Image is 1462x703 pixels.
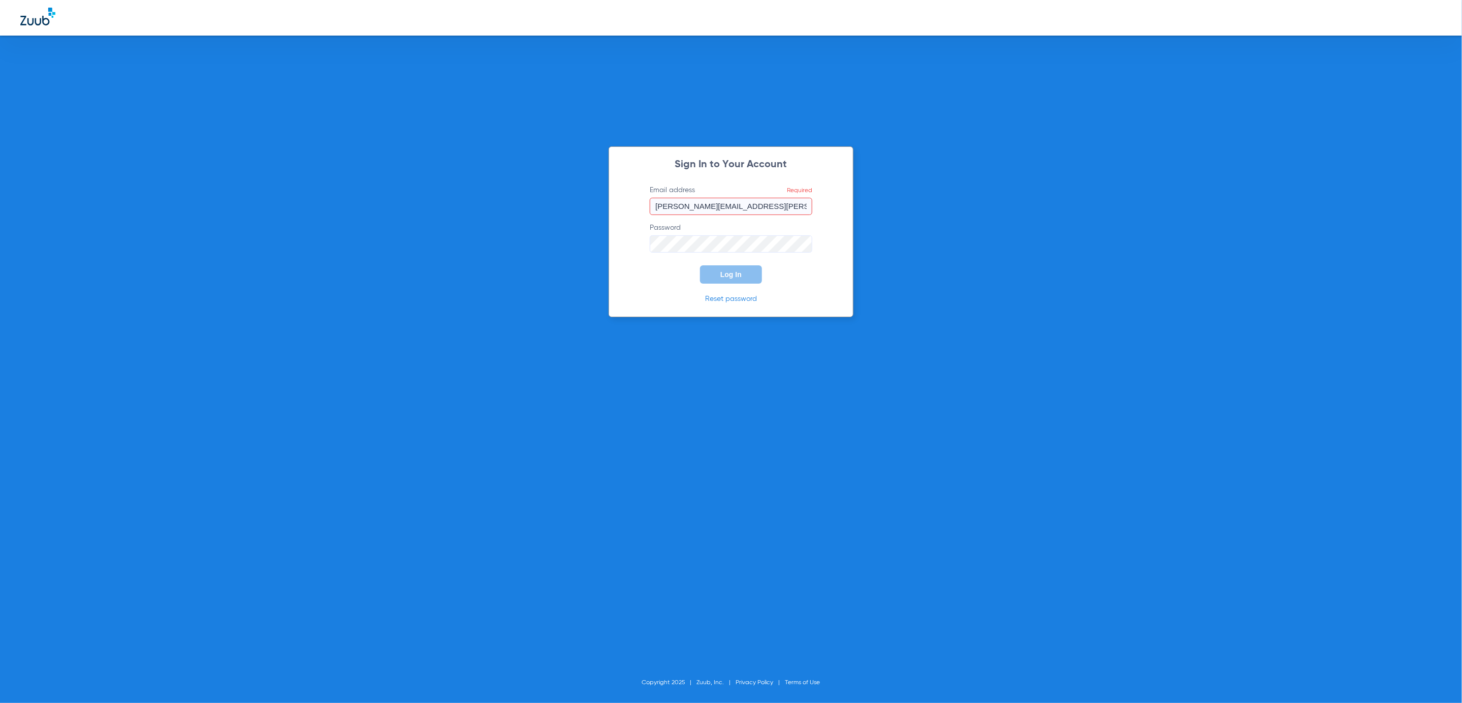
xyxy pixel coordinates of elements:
[720,270,742,279] span: Log In
[705,295,757,302] a: Reset password
[650,198,812,215] input: Email addressRequired
[650,223,812,253] label: Password
[700,265,762,284] button: Log In
[1411,654,1462,703] iframe: Chat Widget
[650,235,812,253] input: Password
[697,678,736,688] li: Zuub, Inc.
[650,185,812,215] label: Email address
[785,680,820,686] a: Terms of Use
[634,160,828,170] h2: Sign In to Your Account
[642,678,697,688] li: Copyright 2025
[787,188,812,194] span: Required
[736,680,774,686] a: Privacy Policy
[20,8,55,25] img: Zuub Logo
